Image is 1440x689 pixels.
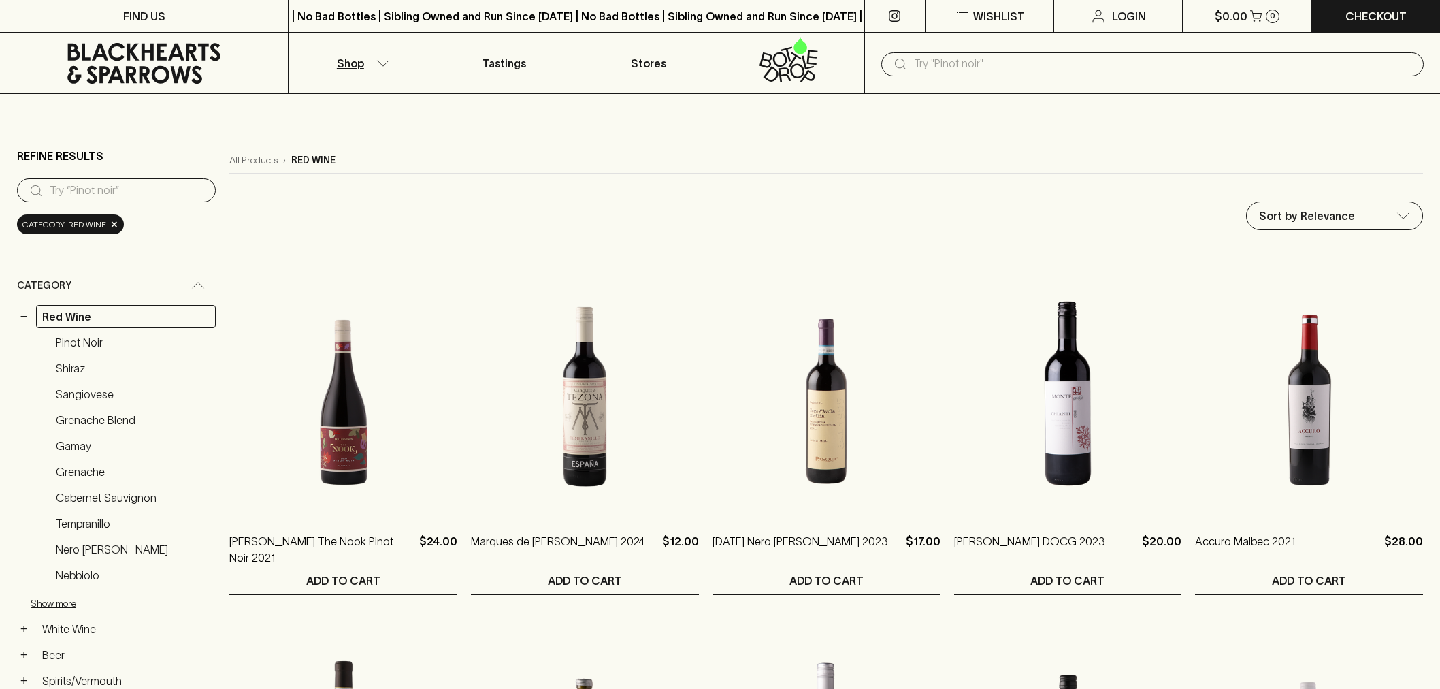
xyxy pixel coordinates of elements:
p: Wishlist [973,8,1025,25]
a: Nero [PERSON_NAME] [50,538,216,561]
a: [PERSON_NAME] The Nook Pinot Noir 2021 [229,533,414,566]
p: Tastings [482,55,526,71]
a: [PERSON_NAME] DOCG 2023 [954,533,1105,566]
span: Category [17,277,71,294]
p: › [283,153,286,167]
a: Stores [576,33,720,93]
a: Gamay [50,434,216,458]
p: 0 [1270,12,1275,20]
span: × [110,217,118,231]
a: All Products [229,153,278,167]
div: Category [17,266,216,305]
p: $12.00 [662,533,699,566]
p: $24.00 [419,533,457,566]
p: $20.00 [1142,533,1181,566]
button: + [17,648,31,662]
a: Pinot Noir [50,331,216,354]
a: [DATE] Nero [PERSON_NAME] 2023 [713,533,888,566]
a: Nebbiolo [50,564,216,587]
a: Marques de [PERSON_NAME] 2024 [471,533,644,566]
p: Checkout [1345,8,1407,25]
p: $0.00 [1215,8,1247,25]
p: ADD TO CART [1272,573,1346,589]
img: Monteguelfo Chianti DOCG 2023 [954,274,1182,513]
button: Show more [31,590,209,618]
p: FIND US [123,8,165,25]
a: Sangiovese [50,383,216,406]
button: + [17,674,31,688]
button: − [17,310,31,323]
p: ADD TO CART [548,573,622,589]
a: Grenache [50,460,216,483]
p: ADD TO CART [306,573,380,589]
div: Sort by Relevance [1247,202,1422,229]
button: + [17,622,31,636]
p: $28.00 [1384,533,1423,566]
p: Shop [337,55,364,71]
a: Tastings [433,33,576,93]
a: Grenache Blend [50,408,216,432]
button: Shop [289,33,432,93]
img: Pasqua Nero d'Avola 2023 [713,274,940,513]
p: ADD TO CART [1030,573,1104,589]
input: Try "Pinot noir" [914,53,1413,75]
a: Accuro Malbec 2021 [1195,533,1296,566]
button: ADD TO CART [713,566,940,594]
img: Buller The Nook Pinot Noir 2021 [229,274,457,513]
p: Stores [631,55,666,71]
p: Sort by Relevance [1259,208,1355,224]
input: Try “Pinot noir” [50,180,205,202]
button: ADD TO CART [229,566,457,594]
span: Category: red wine [22,218,106,231]
a: Tempranillo [50,512,216,535]
img: Accuro Malbec 2021 [1195,274,1423,513]
a: Red Wine [36,305,216,328]
p: $17.00 [906,533,940,566]
button: ADD TO CART [471,566,699,594]
img: Marques de Tezona Tempranillo 2024 [471,274,699,513]
p: Login [1112,8,1146,25]
p: red wine [291,153,336,167]
button: ADD TO CART [1195,566,1423,594]
a: Shiraz [50,357,216,380]
a: Cabernet Sauvignon [50,486,216,509]
a: Beer [36,643,216,667]
p: ADD TO CART [789,573,864,589]
p: Refine Results [17,148,103,164]
a: White Wine [36,618,216,641]
button: ADD TO CART [954,566,1182,594]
